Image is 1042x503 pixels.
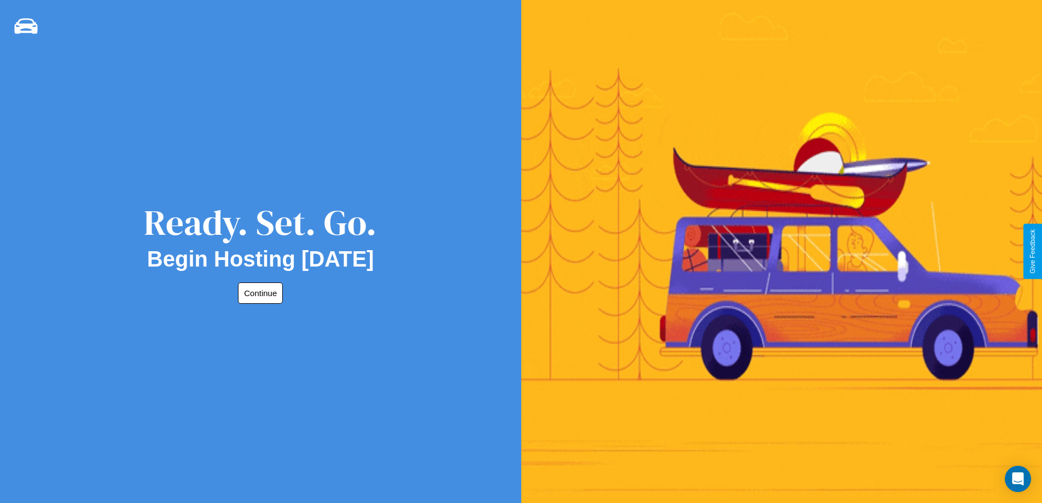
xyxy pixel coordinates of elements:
div: Give Feedback [1029,229,1037,274]
h2: Begin Hosting [DATE] [147,247,374,271]
div: Open Intercom Messenger [1005,466,1031,492]
button: Continue [238,282,283,304]
div: Ready. Set. Go. [144,198,377,247]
